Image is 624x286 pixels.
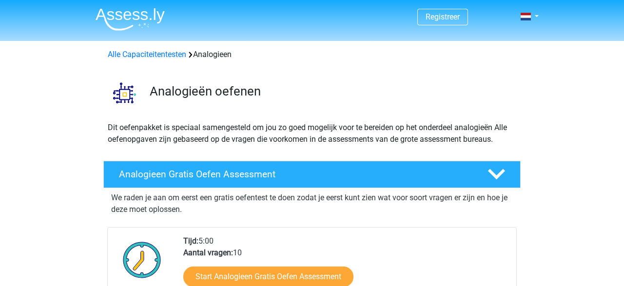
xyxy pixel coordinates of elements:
[183,248,233,257] b: Aantal vragen:
[117,235,167,284] img: Klok
[96,8,165,31] img: Assessly
[111,192,513,215] p: We raden je aan om eerst een gratis oefentest te doen zodat je eerst kunt zien wat voor soort vra...
[108,50,186,59] a: Alle Capaciteitentesten
[99,161,525,188] a: Analogieen Gratis Oefen Assessment
[150,84,513,99] h3: Analogieën oefenen
[426,12,460,21] a: Registreer
[104,72,145,114] img: analogieen
[183,236,198,246] b: Tijd:
[104,49,520,60] div: Analogieen
[119,169,472,180] h4: Analogieen Gratis Oefen Assessment
[108,122,516,145] p: Dit oefenpakket is speciaal samengesteld om jou zo goed mogelijk voor te bereiden op het onderdee...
